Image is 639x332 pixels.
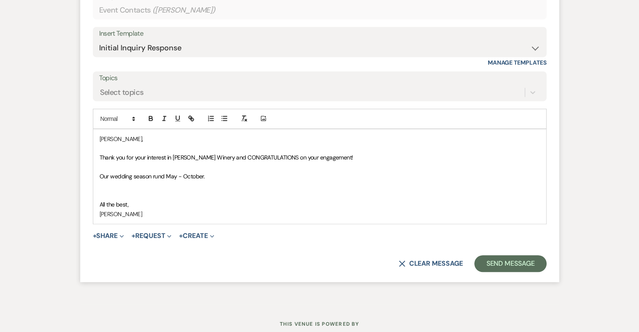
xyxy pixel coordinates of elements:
[399,260,463,267] button: Clear message
[100,201,129,208] span: All the best,
[99,28,540,40] div: Insert Template
[100,134,540,144] p: [PERSON_NAME],
[131,233,171,239] button: Request
[100,209,540,219] p: [PERSON_NAME]
[131,233,135,239] span: +
[179,233,214,239] button: Create
[100,154,353,161] span: Thank you for your interest in [PERSON_NAME] Winery and CONGRATULATIONS on your engagement!
[179,233,183,239] span: +
[99,72,540,84] label: Topics
[474,255,546,272] button: Send Message
[93,233,124,239] button: Share
[488,59,547,66] a: Manage Templates
[153,5,216,16] span: ( [PERSON_NAME] )
[93,233,97,239] span: +
[99,2,540,18] div: Event Contacts
[100,173,205,180] span: Our wedding season rund May - October.
[100,86,144,98] div: Select topics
